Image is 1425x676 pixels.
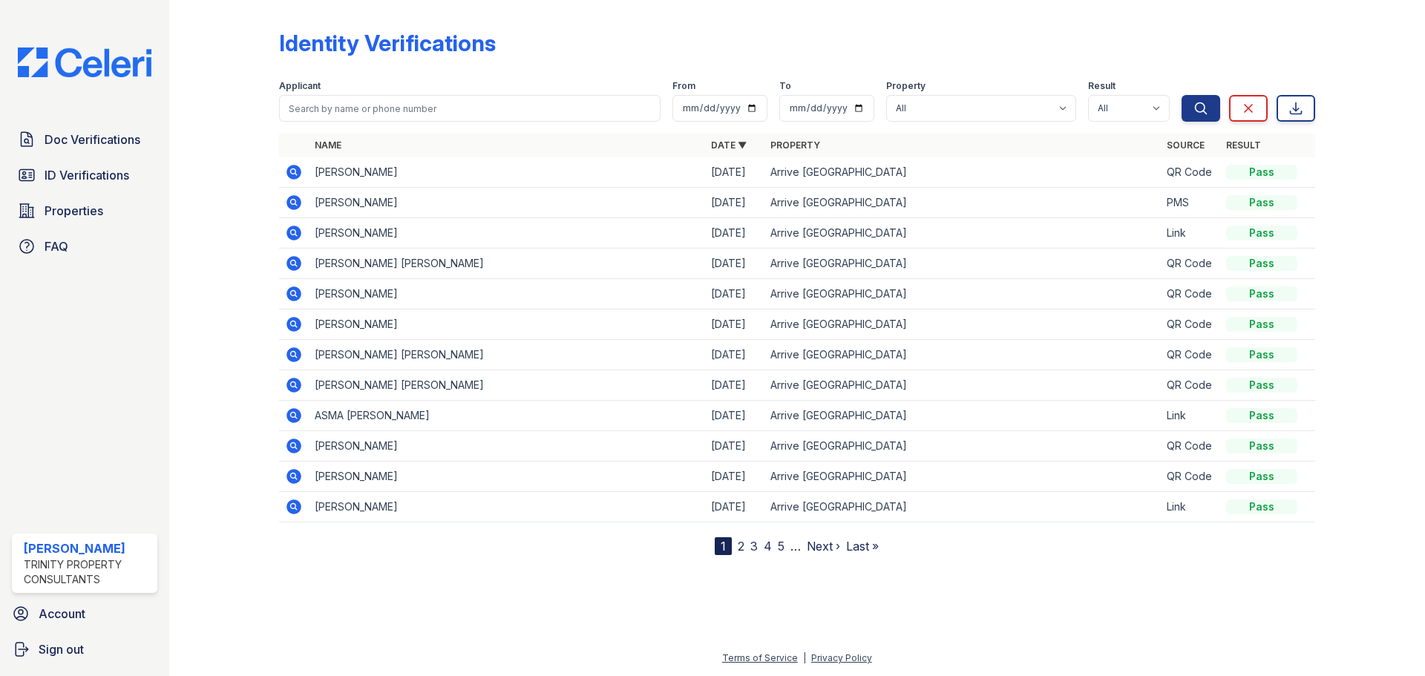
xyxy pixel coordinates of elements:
a: Date ▼ [711,140,747,151]
div: Pass [1226,256,1297,271]
a: Doc Verifications [12,125,157,154]
td: Link [1161,401,1220,431]
td: [DATE] [705,249,764,279]
label: Result [1088,80,1116,92]
span: Doc Verifications [45,131,140,148]
td: Arrive [GEOGRAPHIC_DATA] [764,157,1161,188]
td: [PERSON_NAME] [309,218,705,249]
span: Account [39,605,85,623]
input: Search by name or phone number [279,95,661,122]
td: Arrive [GEOGRAPHIC_DATA] [764,340,1161,370]
td: [DATE] [705,188,764,218]
td: QR Code [1161,279,1220,309]
td: [DATE] [705,157,764,188]
a: Last » [846,539,879,554]
td: QR Code [1161,370,1220,401]
td: [DATE] [705,370,764,401]
td: Arrive [GEOGRAPHIC_DATA] [764,188,1161,218]
td: [DATE] [705,431,764,462]
a: Name [315,140,341,151]
td: [PERSON_NAME] [309,431,705,462]
td: Arrive [GEOGRAPHIC_DATA] [764,249,1161,279]
a: Source [1167,140,1205,151]
img: CE_Logo_Blue-a8612792a0a2168367f1c8372b55b34899dd931a85d93a1a3d3e32e68fde9ad4.png [6,47,163,77]
td: QR Code [1161,431,1220,462]
td: [PERSON_NAME] [309,157,705,188]
span: FAQ [45,237,68,255]
td: Arrive [GEOGRAPHIC_DATA] [764,370,1161,401]
a: Property [770,140,820,151]
a: Account [6,599,163,629]
td: QR Code [1161,249,1220,279]
div: Pass [1226,226,1297,240]
div: Pass [1226,439,1297,453]
a: Terms of Service [722,652,798,663]
div: Pass [1226,378,1297,393]
td: [DATE] [705,309,764,340]
td: [PERSON_NAME] [309,188,705,218]
td: QR Code [1161,157,1220,188]
td: [PERSON_NAME] [309,309,705,340]
label: To [779,80,791,92]
td: Arrive [GEOGRAPHIC_DATA] [764,279,1161,309]
td: [DATE] [705,279,764,309]
td: QR Code [1161,340,1220,370]
div: Pass [1226,165,1297,180]
td: Link [1161,492,1220,522]
td: ASMA [PERSON_NAME] [309,401,705,431]
a: 3 [750,539,758,554]
td: QR Code [1161,309,1220,340]
a: Result [1226,140,1261,151]
td: [DATE] [705,340,764,370]
td: [PERSON_NAME] [PERSON_NAME] [309,370,705,401]
td: [DATE] [705,401,764,431]
a: 2 [738,539,744,554]
a: 4 [764,539,772,554]
label: From [672,80,695,92]
td: Arrive [GEOGRAPHIC_DATA] [764,462,1161,492]
span: ID Verifications [45,166,129,184]
td: [PERSON_NAME] [PERSON_NAME] [309,249,705,279]
label: Applicant [279,80,321,92]
td: [DATE] [705,492,764,522]
td: [DATE] [705,218,764,249]
div: 1 [715,537,732,555]
div: Trinity Property Consultants [24,557,151,587]
td: Arrive [GEOGRAPHIC_DATA] [764,431,1161,462]
td: Arrive [GEOGRAPHIC_DATA] [764,492,1161,522]
div: Pass [1226,195,1297,210]
div: Pass [1226,408,1297,423]
a: ID Verifications [12,160,157,190]
td: Arrive [GEOGRAPHIC_DATA] [764,218,1161,249]
a: Properties [12,196,157,226]
div: Identity Verifications [279,30,496,56]
a: 5 [778,539,784,554]
div: Pass [1226,347,1297,362]
td: [PERSON_NAME] [309,462,705,492]
span: … [790,537,801,555]
div: | [803,652,806,663]
td: PMS [1161,188,1220,218]
div: Pass [1226,317,1297,332]
a: Sign out [6,634,163,664]
label: Property [886,80,926,92]
span: Sign out [39,640,84,658]
td: Arrive [GEOGRAPHIC_DATA] [764,309,1161,340]
td: Arrive [GEOGRAPHIC_DATA] [764,401,1161,431]
a: Privacy Policy [811,652,872,663]
td: [DATE] [705,462,764,492]
div: Pass [1226,469,1297,484]
td: [PERSON_NAME] [309,492,705,522]
td: [PERSON_NAME] [PERSON_NAME] [309,340,705,370]
span: Properties [45,202,103,220]
a: FAQ [12,232,157,261]
td: QR Code [1161,462,1220,492]
td: [PERSON_NAME] [309,279,705,309]
a: Next › [807,539,840,554]
div: [PERSON_NAME] [24,539,151,557]
td: Link [1161,218,1220,249]
div: Pass [1226,499,1297,514]
div: Pass [1226,286,1297,301]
